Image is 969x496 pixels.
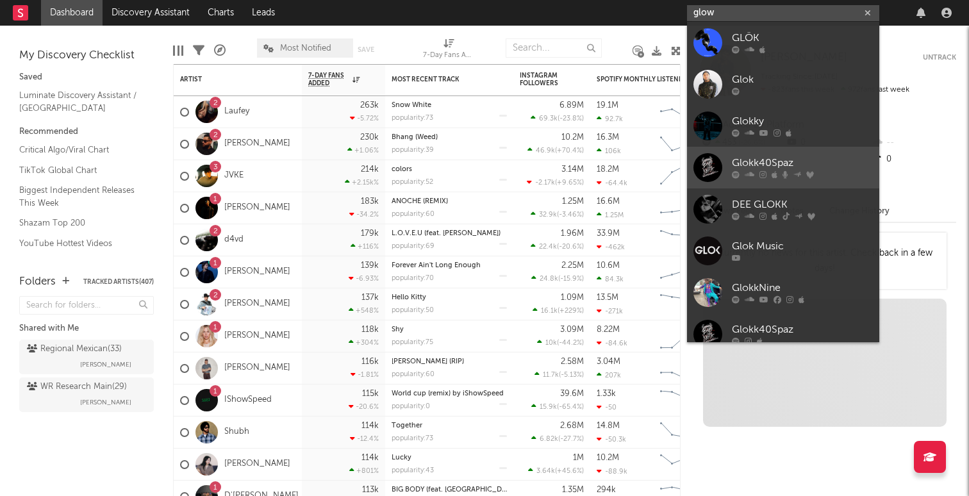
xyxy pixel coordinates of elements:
[392,262,507,269] div: Forever Ain't Long Enough
[654,192,712,224] svg: Chart title
[597,165,619,174] div: 18.2M
[597,403,617,411] div: -50
[557,179,582,186] span: +9.65 %
[360,133,379,142] div: 230k
[561,358,584,366] div: 2.58M
[19,70,154,85] div: Saved
[362,390,379,398] div: 115k
[392,371,435,378] div: popularity: 60
[531,242,584,251] div: ( )
[560,326,584,334] div: 3.09M
[224,363,290,374] a: [PERSON_NAME]
[392,435,433,442] div: popularity: 73
[732,31,873,46] div: GLÖK
[597,326,620,334] div: 8.22M
[19,340,154,374] a: Regional Mexican(33)[PERSON_NAME]
[559,308,582,315] span: +229 %
[537,338,584,347] div: ( )
[360,101,379,110] div: 263k
[654,96,712,128] svg: Chart title
[539,115,558,122] span: 69.3k
[597,293,618,302] div: 13.5M
[392,147,434,154] div: popularity: 39
[280,44,331,53] span: Most Notified
[392,326,507,333] div: Shy
[80,395,131,410] span: [PERSON_NAME]
[732,114,873,129] div: Glokky
[561,165,584,174] div: 3.14M
[520,72,565,87] div: Instagram Followers
[349,210,379,219] div: -34.2 %
[540,404,557,411] span: 15.9k
[392,166,507,173] div: colors
[214,32,226,69] div: A&R Pipeline
[392,403,430,410] div: popularity: 0
[83,279,154,285] button: Tracked Artists(407)
[506,38,602,58] input: Search...
[392,134,438,141] a: Bhang (Weed)
[224,235,244,245] a: d4vd
[536,147,555,154] span: 46.9k
[19,163,141,178] a: TikTok Global Chart
[561,133,584,142] div: 10.2M
[392,230,501,237] a: L.O.V.E.U (feat. [PERSON_NAME])
[528,467,584,475] div: ( )
[361,165,379,174] div: 214k
[654,384,712,417] svg: Chart title
[597,261,620,270] div: 10.6M
[871,151,956,168] div: 0
[687,105,879,147] a: Glokky
[687,272,879,313] a: GlokkNine
[19,88,141,115] a: Luminate Discovery Assistant / [GEOGRAPHIC_DATA]
[27,342,122,357] div: Regional Mexican ( 33 )
[349,467,379,475] div: +801 %
[392,390,507,397] div: World cup (remix) by iShowSpeed
[392,454,507,461] div: Lucky
[308,72,349,87] span: 7-Day Fans Added
[562,197,584,206] div: 1.25M
[173,32,183,69] div: Edit Columns
[654,320,712,352] svg: Chart title
[392,262,481,269] a: Forever Ain't Long Enough
[19,274,56,290] div: Folders
[531,114,584,122] div: ( )
[535,179,555,186] span: -2.17k
[536,468,555,475] span: 3.64k
[349,274,379,283] div: -6.93 %
[561,229,584,238] div: 1.96M
[361,326,379,334] div: 118k
[224,170,244,181] a: JVKE
[559,340,582,347] span: -44.2 %
[224,427,249,438] a: Shubh
[19,143,141,157] a: Critical Algo/Viral Chart
[392,358,507,365] div: Dale Dickens (RIP)
[560,422,584,430] div: 2.68M
[347,146,379,154] div: +1.06 %
[597,211,624,219] div: 1.25M
[392,102,507,109] div: Snow White
[351,242,379,251] div: +116 %
[687,147,879,188] a: Glokk40Spaz
[349,402,379,411] div: -20.6 %
[561,293,584,302] div: 1.09M
[361,358,379,366] div: 116k
[654,224,712,256] svg: Chart title
[19,216,141,230] a: Shazam Top 200
[597,390,616,398] div: 1.33k
[597,101,618,110] div: 19.1M
[392,230,507,237] div: L.O.V.E.U (feat. hannah bahng)
[361,454,379,462] div: 114k
[654,256,712,288] svg: Chart title
[351,370,379,379] div: -1.81 %
[19,377,154,412] a: WR Research Main(29)[PERSON_NAME]
[597,179,627,187] div: -64.4k
[654,160,712,192] svg: Chart title
[27,379,127,395] div: WR Research Main ( 29 )
[193,32,204,69] div: Filters
[539,211,557,219] span: 32.9k
[392,211,435,218] div: popularity: 60
[361,197,379,206] div: 183k
[224,459,290,470] a: [PERSON_NAME]
[560,390,584,398] div: 39.6M
[654,288,712,320] svg: Chart title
